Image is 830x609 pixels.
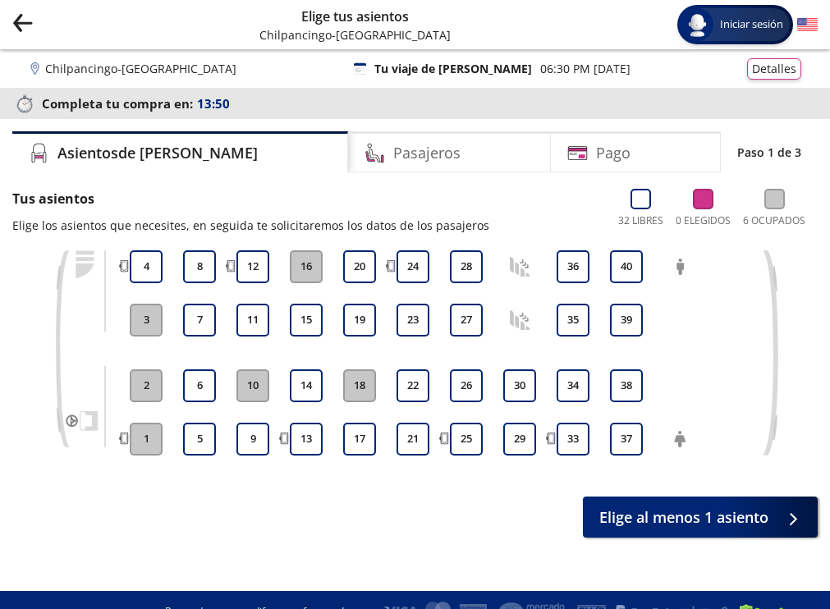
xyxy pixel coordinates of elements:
button: 40 [610,250,643,283]
button: 33 [557,423,589,456]
button: 23 [397,304,429,337]
button: 3 [130,304,163,337]
p: Elige tus asientos [259,7,451,26]
button: 38 [610,369,643,402]
button: 5 [183,423,216,456]
button: 35 [557,304,589,337]
button: 7 [183,304,216,337]
p: 6 Ocupados [743,213,805,228]
button: 14 [290,369,323,402]
button: 21 [397,423,429,456]
button: 11 [236,304,269,337]
button: 1 [130,423,163,456]
button: English [797,15,818,35]
p: Completa tu compra en : [12,92,818,115]
button: 19 [343,304,376,337]
button: 9 [236,423,269,456]
span: 13:50 [197,94,230,113]
p: Chilpancingo - [GEOGRAPHIC_DATA] [45,60,236,77]
p: Tus asientos [12,189,489,208]
p: 0 Elegidos [676,213,731,228]
button: 12 [236,250,269,283]
button: 26 [450,369,483,402]
p: Elige los asientos que necesites, en seguida te solicitaremos los datos de los pasajeros [12,217,489,234]
button: 25 [450,423,483,456]
button: 27 [450,304,483,337]
h4: Pasajeros [393,142,461,164]
h4: Asientos de [PERSON_NAME] [57,142,258,164]
span: Elige al menos 1 asiento [599,506,768,529]
p: Chilpancingo - [GEOGRAPHIC_DATA] [259,26,451,43]
h4: Pago [596,142,631,164]
p: 06:30 PM [DATE] [540,60,631,77]
p: Paso 1 de 3 [737,144,801,161]
button: Elige al menos 1 asiento [583,497,818,538]
button: 16 [290,250,323,283]
button: 22 [397,369,429,402]
span: Iniciar sesión [713,16,790,33]
button: 13 [290,423,323,456]
button: 34 [557,369,589,402]
button: 30 [503,369,536,402]
button: 6 [183,369,216,402]
button: 28 [450,250,483,283]
p: Tu viaje de [PERSON_NAME] [374,60,532,77]
button: 17 [343,423,376,456]
p: 32 Libres [618,213,663,228]
button: 36 [557,250,589,283]
button: back [12,12,33,38]
button: 18 [343,369,376,402]
button: 10 [236,369,269,402]
button: 39 [610,304,643,337]
button: 37 [610,423,643,456]
button: 15 [290,304,323,337]
button: 20 [343,250,376,283]
button: Detalles [747,58,801,80]
button: 29 [503,423,536,456]
button: 2 [130,369,163,402]
button: 4 [130,250,163,283]
button: 8 [183,250,216,283]
button: 24 [397,250,429,283]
